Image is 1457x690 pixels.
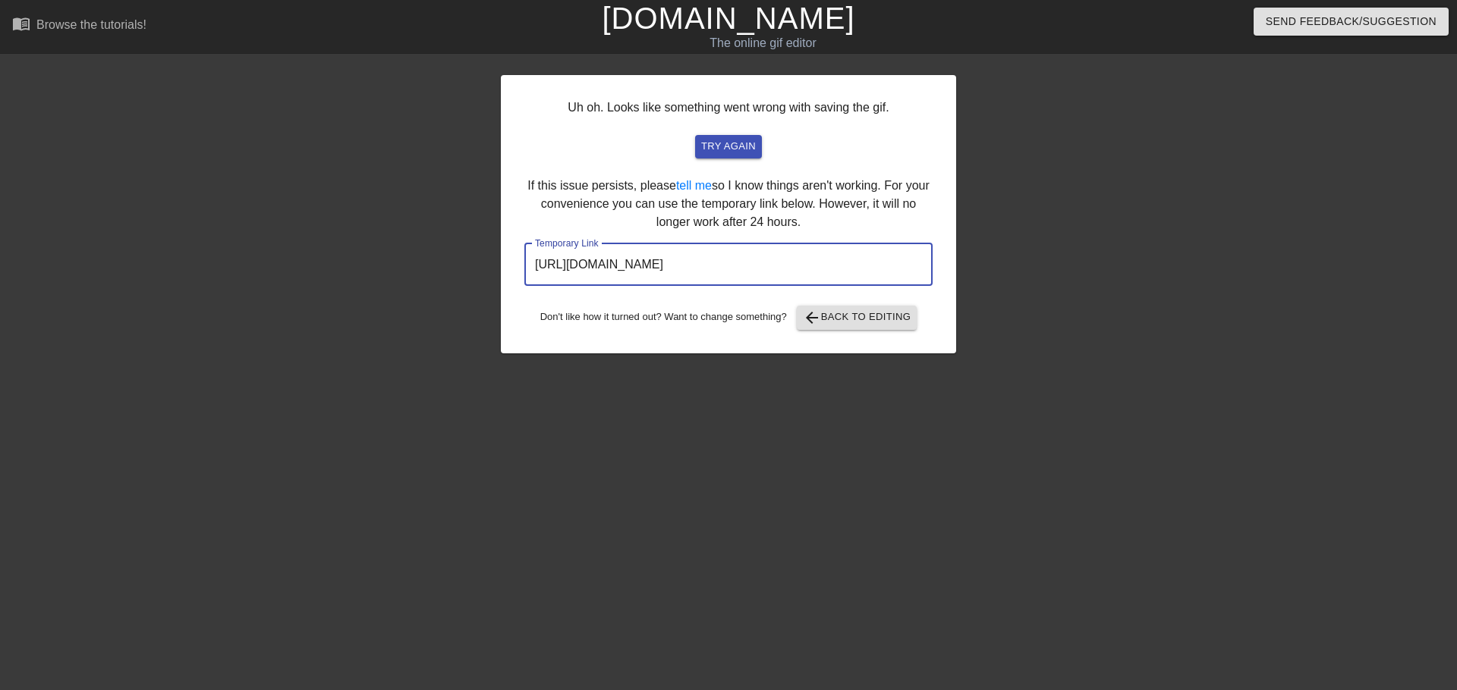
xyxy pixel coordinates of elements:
[12,14,146,38] a: Browse the tutorials!
[701,138,756,155] span: try again
[12,14,30,33] span: menu_book
[676,179,712,192] a: tell me
[1266,12,1437,31] span: Send Feedback/Suggestion
[524,306,933,330] div: Don't like how it turned out? Want to change something?
[36,18,146,31] div: Browse the tutorials!
[803,309,821,327] span: arrow_back
[524,243,933,286] input: bare
[501,75,956,353] div: Uh oh. Looks like something went wrong with saving the gif. If this issue persists, please so I k...
[797,306,917,330] button: Back to Editing
[493,34,1033,52] div: The online gif editor
[1254,8,1449,36] button: Send Feedback/Suggestion
[695,135,762,158] button: try again
[602,2,854,35] a: [DOMAIN_NAME]
[803,309,911,327] span: Back to Editing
